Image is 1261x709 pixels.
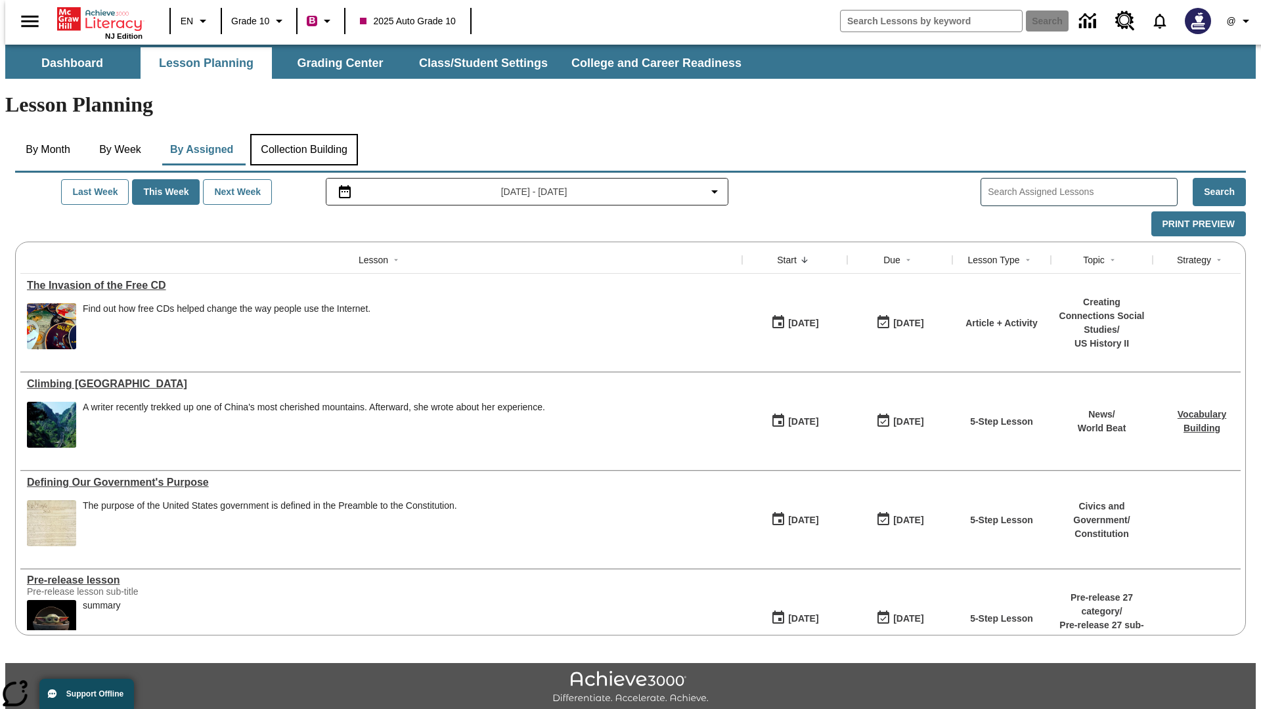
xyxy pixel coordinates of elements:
button: 09/01/25: First time the lesson was available [766,311,823,335]
div: [DATE] [893,414,923,430]
p: 5-Step Lesson [970,415,1033,429]
div: Home [57,5,143,40]
button: Grade: Grade 10, Select a grade [226,9,292,33]
div: Find out how free CDs helped change the way people use the Internet. [83,303,370,349]
p: Creating Connections Social Studies / [1057,295,1146,337]
button: By Week [87,134,153,165]
span: Support Offline [66,689,123,698]
h1: Lesson Planning [5,93,1256,117]
img: This historic document written in calligraphic script on aged parchment, is the Preamble of the C... [27,500,76,546]
a: Pre-release lesson, Lessons [27,574,736,586]
div: The purpose of the United States government is defined in the Preamble to the Constitution. [83,500,457,546]
div: [DATE] [788,611,818,627]
button: 06/30/26: Last day the lesson can be accessed [872,409,928,434]
div: [DATE] [788,512,818,528]
button: Select a new avatar [1177,4,1219,38]
div: Defining Our Government's Purpose [27,477,736,488]
a: Notifications [1143,4,1177,38]
div: Pre-release lesson sub-title [27,586,224,597]
input: search field [841,11,1022,32]
p: 5-Step Lesson [970,513,1033,527]
img: 6000 stone steps to climb Mount Tai in Chinese countryside [27,402,76,448]
img: A pile of compact discs with labels saying they offer free hours of America Online access [27,303,76,349]
button: This Week [132,179,200,205]
span: 2025 Auto Grade 10 [360,14,455,28]
div: Strategy [1177,253,1211,267]
button: Boost Class color is violet red. Change class color [301,9,340,33]
img: Achieve3000 Differentiate Accelerate Achieve [552,671,709,704]
button: Sort [1020,252,1036,268]
button: 01/22/25: First time the lesson was available [766,606,823,631]
button: Select the date range menu item [332,184,723,200]
img: hero alt text [27,600,76,646]
button: Sort [388,252,404,268]
a: Data Center [1071,3,1107,39]
div: Start [777,253,797,267]
p: 5-Step Lesson [970,612,1033,626]
button: Sort [797,252,812,268]
div: [DATE] [788,315,818,332]
button: 07/22/25: First time the lesson was available [766,409,823,434]
button: College and Career Readiness [561,47,752,79]
button: Sort [900,252,916,268]
input: Search Assigned Lessons [988,183,1177,202]
div: [DATE] [788,414,818,430]
button: Last Week [61,179,129,205]
div: [DATE] [893,315,923,332]
p: Civics and Government / [1057,500,1146,527]
button: Language: EN, Select a language [175,9,217,33]
button: Class/Student Settings [409,47,558,79]
p: Constitution [1057,527,1146,541]
img: Avatar [1185,8,1211,34]
div: summary [83,600,121,646]
a: Home [57,6,143,32]
a: Climbing Mount Tai, Lessons [27,378,736,390]
p: Pre-release 27 category / [1057,591,1146,618]
button: Grading Center [275,47,406,79]
div: Pre-release lesson [27,574,736,586]
p: Article + Activity [965,316,1038,330]
svg: Collapse Date Range Filter [707,184,722,200]
a: The Invasion of the Free CD, Lessons [27,280,736,291]
div: A writer recently trekked up one of China's most cherished mountains. Afterward, she wrote about ... [83,402,545,448]
button: Print Preview [1151,211,1246,237]
button: Support Offline [39,679,134,709]
button: Profile/Settings [1219,9,1261,33]
div: Find out how free CDs helped change the way people use the Internet. [83,303,370,314]
button: By Month [15,134,81,165]
p: News / [1078,408,1126,421]
button: 09/01/25: Last day the lesson can be accessed [872,311,928,335]
a: Defining Our Government's Purpose, Lessons [27,477,736,488]
div: A writer recently trekked up one of China's most cherished mountains. Afterward, she wrote about ... [83,402,545,413]
p: US History II [1057,337,1146,351]
span: @ [1226,14,1235,28]
button: Lesson Planning [141,47,272,79]
p: World Beat [1078,421,1126,435]
button: Next Week [203,179,272,205]
button: Search [1193,178,1246,206]
button: Sort [1211,252,1227,268]
button: 07/01/25: First time the lesson was available [766,507,823,532]
div: SubNavbar [5,47,753,79]
div: Topic [1083,253,1105,267]
button: 01/25/26: Last day the lesson can be accessed [872,606,928,631]
span: Grade 10 [231,14,269,28]
div: Climbing Mount Tai [27,378,736,390]
span: B [309,12,315,29]
button: Open side menu [11,2,49,41]
span: NJ Edition [105,32,143,40]
button: Collection Building [250,134,358,165]
div: The purpose of the United States government is defined in the Preamble to the Constitution. [83,500,457,511]
div: [DATE] [893,611,923,627]
div: Due [883,253,900,267]
div: SubNavbar [5,45,1256,79]
div: Lesson Type [967,253,1019,267]
button: 03/31/26: Last day the lesson can be accessed [872,507,928,532]
button: Sort [1105,252,1120,268]
a: Vocabulary Building [1178,409,1226,433]
span: EN [181,14,193,28]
